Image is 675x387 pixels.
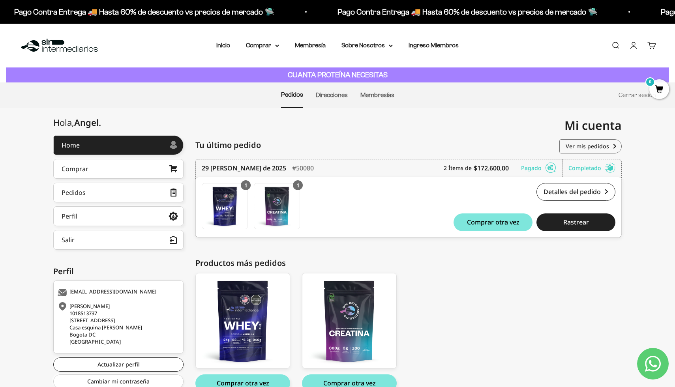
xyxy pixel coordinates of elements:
div: Perfil [53,265,184,277]
img: Translation missing: es.Proteína Whey - Vainilla - Vainilla / 2 libras (910g) [202,183,247,229]
div: 1 [293,180,303,190]
span: Tu último pedido [195,139,261,151]
a: Creatina Monohidrato [302,273,397,368]
div: Productos más pedidos [195,257,622,269]
span: Rastrear [563,219,589,225]
span: Comprar otra vez [467,219,519,225]
a: 0 [649,86,669,94]
button: Rastrear [536,213,615,231]
div: Hola, [53,118,101,127]
span: Mi cuenta [564,117,622,133]
a: Comprar [53,159,184,179]
mark: 0 [645,77,655,87]
div: Comprar [62,166,88,172]
div: [PERSON_NAME] 1018513737 [STREET_ADDRESS] Casa esquina [PERSON_NAME] Bogota DC [GEOGRAPHIC_DATA] [58,303,177,345]
a: Cerrar sesión [619,92,656,98]
div: 2 Ítems de [444,159,515,177]
a: Pedidos [281,91,303,98]
a: Detalles del pedido [536,183,615,201]
summary: Comprar [246,40,279,50]
a: Home [53,135,184,155]
img: Translation missing: es.Creatina Monohidrato [254,183,300,229]
a: Proteína Whey - Vainilla - Vainilla / 2 libras (910g) [202,183,248,229]
a: Creatina Monohidrato [254,183,300,229]
a: Ver mis pedidos [559,139,622,153]
div: Pagado [521,159,562,177]
span: Angel [74,116,101,128]
button: Comprar otra vez [454,213,532,231]
summary: Sobre Nosotros [341,40,393,50]
div: Home [62,142,80,148]
div: Completado [568,159,615,177]
a: Ingreso Miembros [409,42,459,49]
strong: CUANTA PROTEÍNA NECESITAS [288,71,388,79]
p: Pago Contra Entrega 🚚 Hasta 60% de descuento vs precios de mercado 🛸 [14,6,274,18]
a: Membresía [295,42,326,49]
a: Actualizar perfil [53,357,184,372]
span: . [99,116,101,128]
time: 29 [PERSON_NAME] de 2025 [202,163,286,173]
div: Perfil [62,213,77,219]
p: Pago Contra Entrega 🚚 Hasta 60% de descuento vs precios de mercado 🛸 [337,6,598,18]
div: Salir [62,237,75,243]
img: whey_vainilla_front_1_808bbad8-c402-4f8a-9e09-39bf23c86e38_large.png [196,273,290,368]
button: Salir [53,230,184,250]
a: Pedidos [53,183,184,202]
a: Perfil [53,206,184,226]
div: [EMAIL_ADDRESS][DOMAIN_NAME] [58,289,177,297]
a: Proteína Whey - Vainilla - Vainilla / 2 libras (910g) [195,273,290,368]
div: 1 [241,180,251,190]
a: Inicio [216,42,230,49]
b: $172.600,00 [474,163,509,173]
div: Pedidos [62,189,86,196]
a: Membresías [360,92,394,98]
div: #50080 [292,159,314,177]
img: creatina_01_large.png [302,273,396,368]
a: Direcciones [316,92,348,98]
